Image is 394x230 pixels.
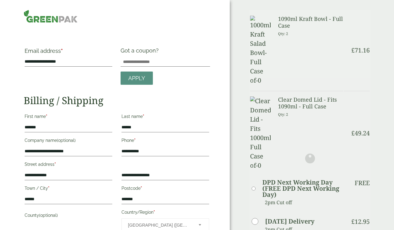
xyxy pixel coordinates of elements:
label: Email address [25,48,112,57]
a: Apply [121,72,153,85]
label: Company name [25,136,112,146]
label: County [25,211,112,221]
label: Last name [121,112,209,123]
label: Postcode [121,184,209,194]
label: Got a coupon? [121,47,161,57]
abbr: required [61,48,63,54]
abbr: required [54,162,56,167]
label: Town / City [25,184,112,194]
span: (optional) [57,138,76,143]
abbr: required [134,138,136,143]
label: Street address [25,160,112,170]
label: Country/Region [121,208,209,218]
label: First name [25,112,112,123]
abbr: required [153,210,155,215]
label: Phone [121,136,209,146]
abbr: required [143,114,144,119]
span: (optional) [39,213,58,218]
span: Apply [128,75,145,82]
abbr: required [48,186,50,191]
h2: Billing / Shipping [24,95,210,106]
img: GreenPak Supplies [24,10,78,23]
abbr: required [46,114,47,119]
abbr: required [141,186,142,191]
